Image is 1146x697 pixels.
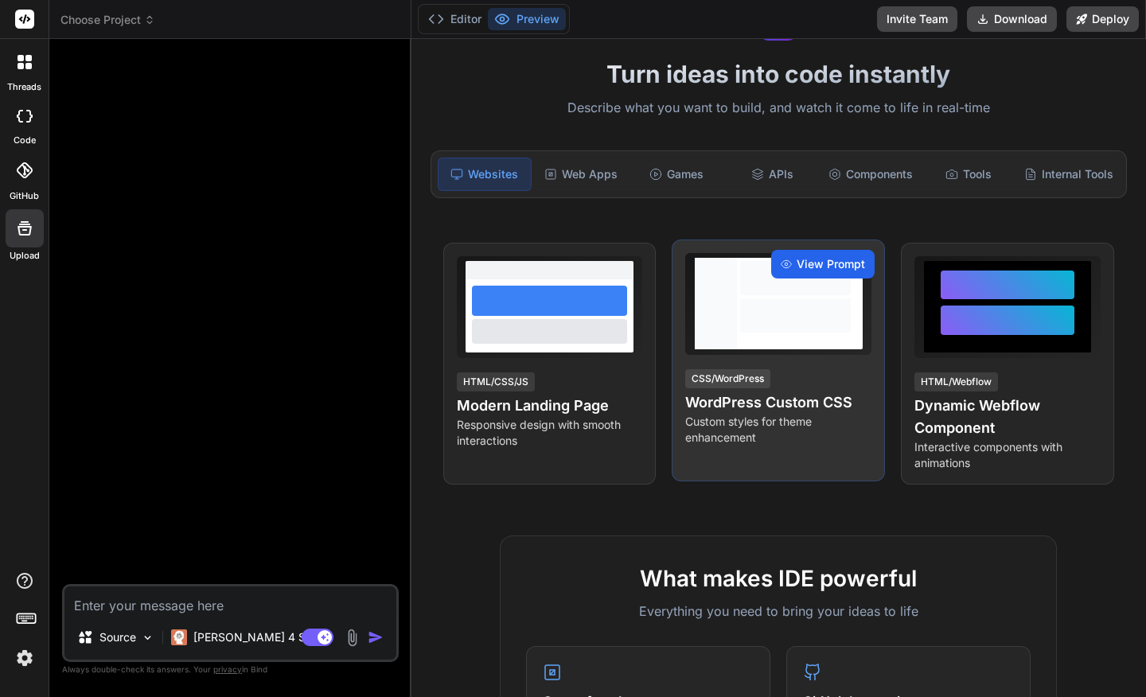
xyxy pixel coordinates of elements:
[1066,6,1139,32] button: Deploy
[457,417,643,449] p: Responsive design with smooth interactions
[967,6,1057,32] button: Download
[457,372,535,391] div: HTML/CSS/JS
[141,631,154,644] img: Pick Models
[10,189,39,203] label: GitHub
[877,6,957,32] button: Invite Team
[422,8,488,30] button: Editor
[914,372,998,391] div: HTML/Webflow
[62,662,399,677] p: Always double-check its answers. Your in Bind
[797,256,865,272] span: View Prompt
[685,391,871,414] h4: WordPress Custom CSS
[488,8,566,30] button: Preview
[685,414,871,446] p: Custom styles for theme enhancement
[99,629,136,645] p: Source
[526,562,1031,595] h2: What makes IDE powerful
[343,629,361,647] img: attachment
[914,439,1101,471] p: Interactive components with animations
[1018,158,1120,191] div: Internal Tools
[60,12,155,28] span: Choose Project
[11,644,38,672] img: settings
[7,80,41,94] label: threads
[421,60,1136,88] h1: Turn ideas into code instantly
[10,249,40,263] label: Upload
[193,629,312,645] p: [PERSON_NAME] 4 S..
[685,369,770,388] div: CSS/WordPress
[171,629,187,645] img: Claude 4 Sonnet
[438,158,532,191] div: Websites
[914,395,1101,439] h4: Dynamic Webflow Component
[14,134,36,147] label: code
[526,602,1031,621] p: Everything you need to bring your ideas to life
[535,158,627,191] div: Web Apps
[822,158,919,191] div: Components
[368,629,384,645] img: icon
[922,158,1015,191] div: Tools
[213,664,242,674] span: privacy
[726,158,818,191] div: APIs
[421,98,1136,119] p: Describe what you want to build, and watch it come to life in real-time
[630,158,723,191] div: Games
[457,395,643,417] h4: Modern Landing Page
